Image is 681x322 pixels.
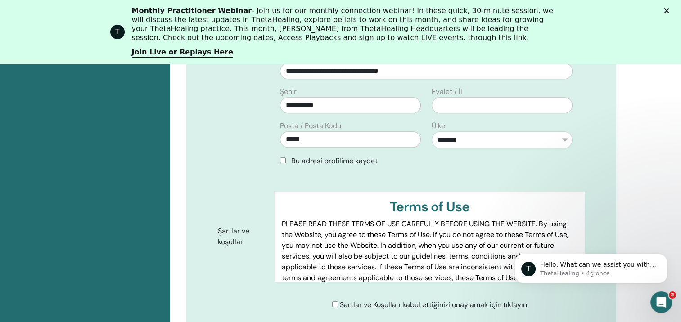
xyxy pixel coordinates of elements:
label: Şehir [280,86,297,97]
span: Bu adresi profilime kaydet [291,156,378,165]
iframe: Intercom live chat [650,291,672,313]
b: Monthly Practitioner Webinar [132,6,252,15]
span: Şartlar ve Koşulları kabul ettiğinizi onaylamak için tıklayın [340,300,527,309]
h3: Terms of Use [282,199,577,215]
label: Ülke [432,121,445,131]
div: Profile image for ThetaHealing [110,25,125,39]
iframe: Intercom notifications mesaj [501,235,681,298]
p: PLEASE READ THESE TERMS OF USE CAREFULLY BEFORE USING THE WEBSITE. By using the Website, you agre... [282,219,577,283]
div: - Join us for our monthly connection webinar! In these quick, 30-minute session, we will discuss ... [132,6,557,42]
div: Kapat [664,8,673,13]
label: Şartlar ve koşullar [211,223,275,250]
label: Posta / Posta Kodu [280,121,341,131]
label: Eyalet / İl [432,86,462,97]
a: Join Live or Replays Here [132,48,233,58]
span: 2 [669,291,676,299]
